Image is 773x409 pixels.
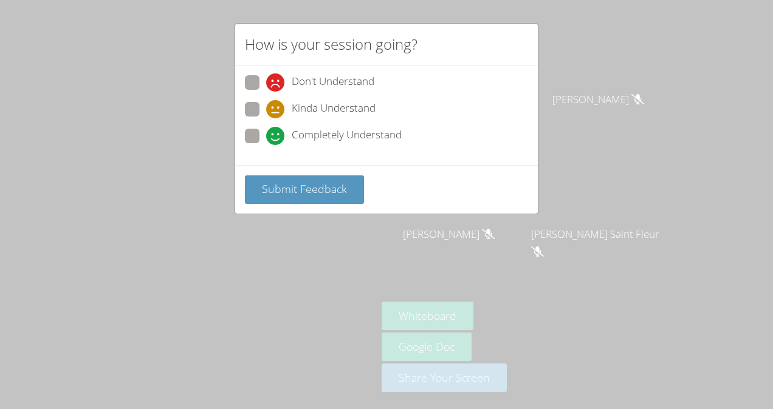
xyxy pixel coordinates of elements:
[292,100,376,118] span: Kinda Understand
[245,33,417,55] h2: How is your session going?
[245,175,364,204] button: Submit Feedback
[292,127,402,145] span: Completely Understand
[292,73,374,92] span: Don't Understand
[262,181,347,196] span: Submit Feedback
